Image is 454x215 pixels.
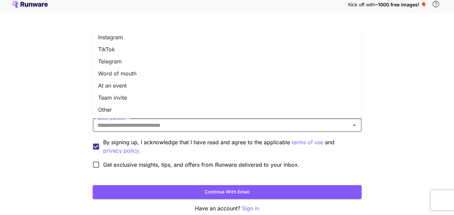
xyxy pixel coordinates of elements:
[103,147,140,155] p: privacy policy.
[350,120,359,130] button: Close
[93,79,362,92] li: At an event
[348,2,375,7] span: Kick off with
[292,138,323,147] button: By signing up, I acknowledge that I have read and agree to the applicable and privacy policy.
[242,204,259,213] button: Sign in
[93,204,362,213] p: Have an account?
[103,147,140,155] button: By signing up, I acknowledge that I have read and agree to the applicable terms of use and
[93,104,362,116] li: Other
[93,55,362,67] li: Telegram
[93,185,362,199] button: Continue with email
[93,31,362,43] li: Instagram
[103,161,299,169] span: Get exclusive insights, tips, and offers from Runware delivered to your inbox.
[292,138,323,147] p: terms of use
[103,138,356,155] p: By signing up, I acknowledge that I have read and agree to the applicable and
[93,67,362,79] li: Word of mouth
[375,2,426,7] span: ~1000 free images! 🎈
[93,92,362,104] li: Team invite
[93,43,362,55] li: TikTok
